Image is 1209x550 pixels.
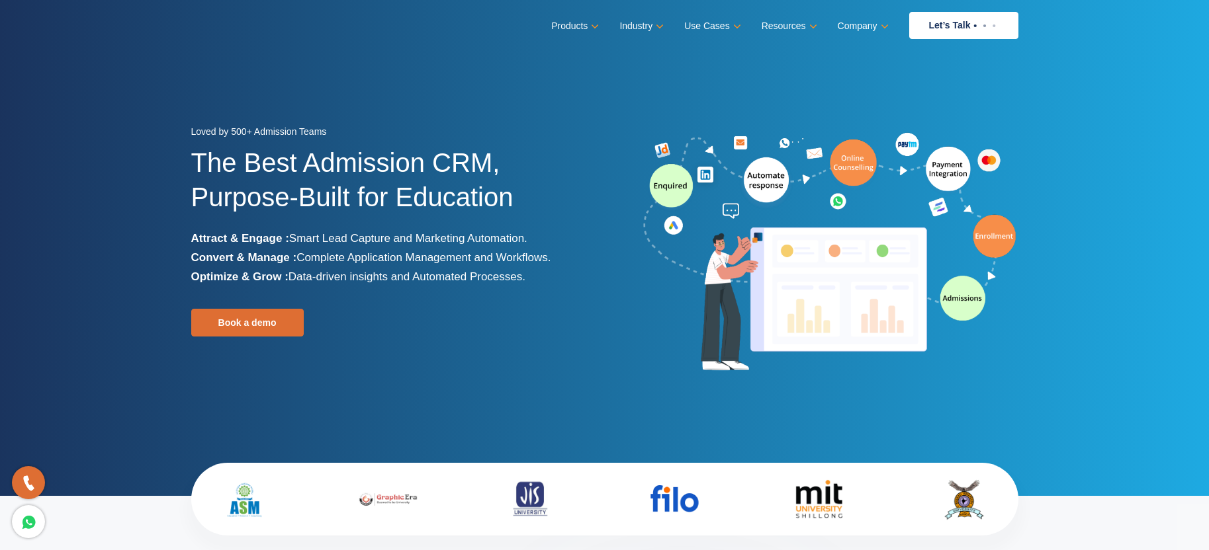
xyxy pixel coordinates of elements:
b: Optimize & Grow : [191,270,289,283]
b: Attract & Engage : [191,232,289,245]
span: Complete Application Management and Workflows. [296,251,551,264]
a: Use Cases [684,17,738,36]
a: Products [551,17,596,36]
a: Resources [762,17,815,36]
a: Let’s Talk [909,12,1018,39]
a: Book a demo [191,309,304,336]
div: Loved by 500+ Admission Teams [191,122,595,145]
span: Smart Lead Capture and Marketing Automation. [289,232,527,245]
a: Company [838,17,886,36]
img: admission-software-home-page-header [641,130,1018,376]
h1: The Best Admission CRM, Purpose-Built for Education [191,145,595,229]
b: Convert & Manage : [191,251,297,264]
span: Data-driven insights and Automated Processes. [289,270,525,283]
a: Industry [619,17,661,36]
